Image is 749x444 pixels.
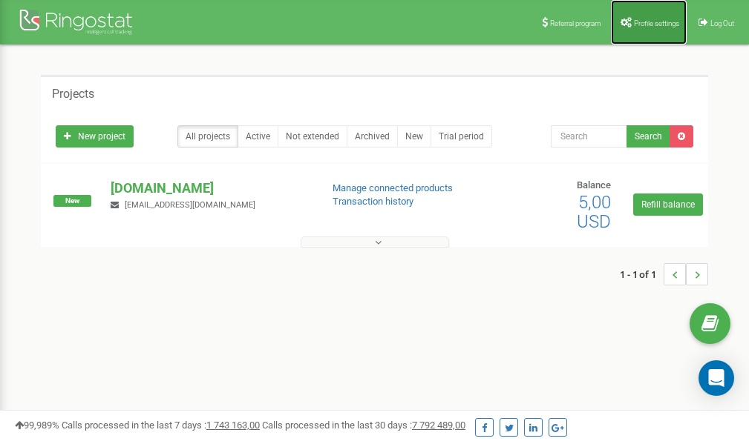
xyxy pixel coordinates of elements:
[333,182,453,193] a: Manage connected products
[550,19,601,27] span: Referral program
[177,125,238,148] a: All projects
[53,195,91,207] span: New
[15,420,59,431] span: 99,989%
[397,125,431,148] a: New
[111,179,308,198] p: [DOMAIN_NAME]
[710,19,734,27] span: Log Out
[551,125,627,148] input: Search
[634,19,679,27] span: Profile settings
[620,248,708,300] nav: ...
[347,125,398,148] a: Archived
[620,263,664,285] span: 1 - 1 of 1
[577,192,611,232] span: 5,00 USD
[206,420,260,431] u: 1 743 163,00
[125,200,255,210] span: [EMAIL_ADDRESS][DOMAIN_NAME]
[633,193,703,216] a: Refill balance
[577,179,611,190] span: Balance
[262,420,465,431] span: Calls processed in the last 30 days :
[278,125,347,148] a: Not extended
[431,125,492,148] a: Trial period
[56,125,134,148] a: New project
[412,420,465,431] u: 7 792 489,00
[62,420,260,431] span: Calls processed in the last 7 days :
[238,125,278,148] a: Active
[333,196,413,207] a: Transaction history
[52,87,94,101] h5: Projects
[699,360,734,396] div: Open Intercom Messenger
[627,125,670,148] button: Search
